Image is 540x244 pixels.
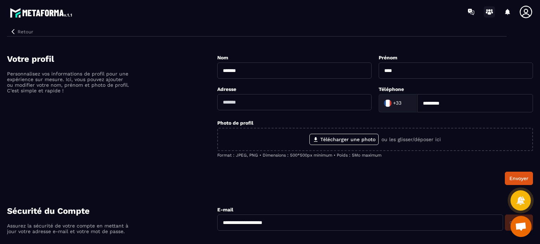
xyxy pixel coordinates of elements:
h4: Votre profil [7,54,217,64]
div: Search for option [379,94,417,112]
label: Adresse [217,86,236,92]
a: Ouvrir le chat [510,216,532,237]
button: Retour [7,27,36,36]
span: +33 [393,100,401,107]
label: E-mail [217,207,233,212]
label: Téléphone [379,86,404,92]
p: Format : JPEG, PNG • Dimensions : 500*500px minimum • Poids : 5Mo maximum [217,153,533,158]
label: Nom [217,55,228,60]
img: Country Flag [381,96,395,110]
p: ou les glisser/déposer ici [381,137,441,142]
img: logo [10,6,73,19]
label: Télécharger une photo [309,134,379,145]
label: Prénom [379,55,397,60]
label: Photo de profil [217,120,253,126]
p: Personnalisez vos informations de profil pour une expérience sur mesure. Ici, vous pouvez ajouter... [7,71,130,93]
input: Search for option [403,98,410,108]
button: Envoyer [505,172,533,185]
h4: Sécurité du Compte [7,206,217,216]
